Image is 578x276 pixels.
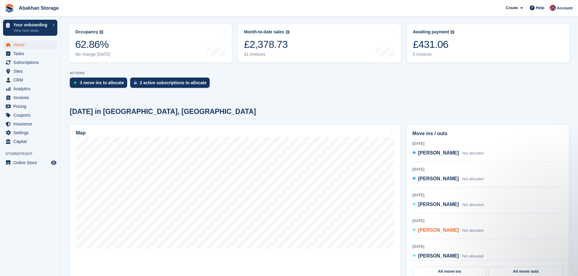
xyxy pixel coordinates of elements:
a: menu [3,120,57,128]
a: Your onboarding View next steps [3,20,57,36]
span: Account [557,5,573,11]
img: stora-icon-8386f47178a22dfd0bd8f6a31ec36ba5ce8667c1dd55bd0f319d3a0aa187defe.svg [5,4,14,13]
span: CRM [13,76,50,84]
span: Not allocated [462,177,484,181]
img: active_subscription_to_allocate_icon-d502201f5373d7db506a760aba3b589e785aa758c864c3986d89f69b8ff3... [134,81,137,85]
a: menu [3,41,57,49]
a: [PERSON_NAME] Not allocated [412,201,484,209]
span: Capital [13,137,50,146]
a: menu [3,93,57,102]
div: 62.86% [75,38,110,51]
span: Help [536,5,544,11]
a: [PERSON_NAME] Not allocated [412,227,484,234]
div: 2 active subscriptions to allocate [140,80,207,85]
span: Storefront [5,151,60,157]
a: Occupancy 62.86% No change [DATE] [69,24,232,62]
div: 5 invoices [413,52,455,57]
h2: Map [76,130,86,136]
span: [PERSON_NAME] [418,253,459,258]
span: Not allocated [462,203,484,207]
span: Coupons [13,111,50,119]
span: Create [506,5,518,11]
div: [DATE] [412,218,563,224]
div: £431.06 [413,38,455,51]
span: Analytics [13,85,50,93]
span: Pricing [13,102,50,111]
span: Subscriptions [13,58,50,67]
a: menu [3,85,57,93]
p: View next steps [13,28,49,33]
span: [PERSON_NAME] [418,202,459,207]
img: William Abakhan [550,5,556,11]
a: Awaiting payment £431.06 5 invoices [407,24,570,62]
span: Sites [13,67,50,75]
img: icon-info-grey-7440780725fd019a000dd9b08b2336e03edf1995a4989e88bcd33f0948082b44.svg [286,30,289,34]
span: Not allocated [462,151,484,155]
h2: Move ins / outs [412,130,563,137]
a: 3 move ins to allocate [70,78,130,91]
div: Month-to-date sales [244,29,284,35]
span: [PERSON_NAME] [418,150,459,155]
a: [PERSON_NAME] Not allocated [412,149,484,157]
span: Home [13,41,50,49]
span: Settings [13,128,50,137]
div: 41 invoices [244,52,289,57]
span: Not allocated [462,228,484,233]
span: Tasks [13,49,50,58]
p: ACTIONS [70,71,569,75]
span: Not allocated [462,254,484,258]
a: menu [3,137,57,146]
span: [PERSON_NAME] [418,228,459,233]
a: menu [3,76,57,84]
img: move_ins_to_allocate_icon-fdf77a2bb77ea45bf5b3d319d69a93e2d87916cf1d5bf7949dd705db3b84f3ca.svg [73,81,77,85]
a: menu [3,158,57,167]
img: icon-info-grey-7440780725fd019a000dd9b08b2336e03edf1995a4989e88bcd33f0948082b44.svg [451,30,454,34]
div: £2,378.73 [244,38,289,51]
a: menu [3,128,57,137]
h2: [DATE] in [GEOGRAPHIC_DATA], [GEOGRAPHIC_DATA] [70,108,256,116]
a: menu [3,111,57,119]
span: Insurance [13,120,50,128]
span: [PERSON_NAME] [418,176,459,181]
a: [PERSON_NAME] Not allocated [412,175,484,183]
div: Awaiting payment [413,29,449,35]
span: Invoices [13,93,50,102]
a: 2 active subscriptions to allocate [130,78,213,91]
div: [DATE] [412,141,563,146]
a: Month-to-date sales £2,378.73 41 invoices [238,24,401,62]
a: menu [3,67,57,75]
span: Online Store [13,158,50,167]
div: [DATE] [412,167,563,172]
img: icon-info-grey-7440780725fd019a000dd9b08b2336e03edf1995a4989e88bcd33f0948082b44.svg [100,30,103,34]
div: No change [DATE] [75,52,110,57]
a: menu [3,102,57,111]
a: menu [3,49,57,58]
p: Your onboarding [13,23,49,27]
a: Abakhan Storage [16,3,61,13]
a: [PERSON_NAME] Not allocated [412,252,484,260]
a: Preview store [50,159,57,166]
div: 3 move ins to allocate [80,80,124,85]
a: menu [3,58,57,67]
div: [DATE] [412,192,563,198]
div: [DATE] [412,244,563,249]
div: Occupancy [75,29,98,35]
